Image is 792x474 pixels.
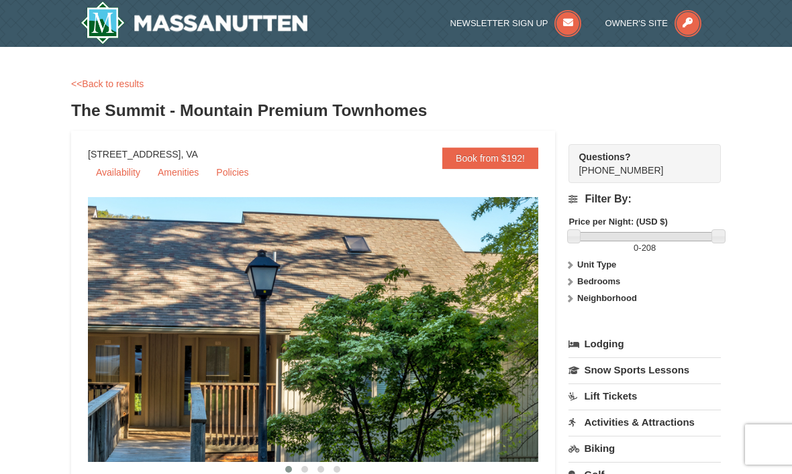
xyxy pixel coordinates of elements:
span: 0 [634,243,638,253]
a: Owner's Site [605,18,701,28]
strong: Price per Night: (USD $) [568,217,667,227]
a: Biking [568,436,721,461]
a: Lodging [568,332,721,356]
a: Snow Sports Lessons [568,357,721,382]
h3: The Summit - Mountain Premium Townhomes [71,97,721,124]
a: Newsletter Sign Up [450,18,582,28]
label: - [568,241,721,255]
span: Newsletter Sign Up [450,18,548,28]
strong: Neighborhood [577,293,637,303]
a: Activities & Attractions [568,410,721,434]
strong: Bedrooms [577,276,620,286]
strong: Questions? [579,152,630,162]
span: Owner's Site [605,18,668,28]
h4: Filter By: [568,193,721,205]
a: <<Back to results [71,78,144,89]
strong: Unit Type [577,259,616,270]
a: Policies [208,162,256,182]
img: 19219034-1-0eee7e00.jpg [88,197,572,462]
a: Lift Tickets [568,383,721,408]
a: Amenities [150,162,207,182]
a: Massanutten Resort [81,1,307,44]
a: Availability [88,162,148,182]
a: Book from $192! [442,147,538,169]
img: Massanutten Resort Logo [81,1,307,44]
span: [PHONE_NUMBER] [579,150,697,176]
span: 208 [642,243,656,253]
